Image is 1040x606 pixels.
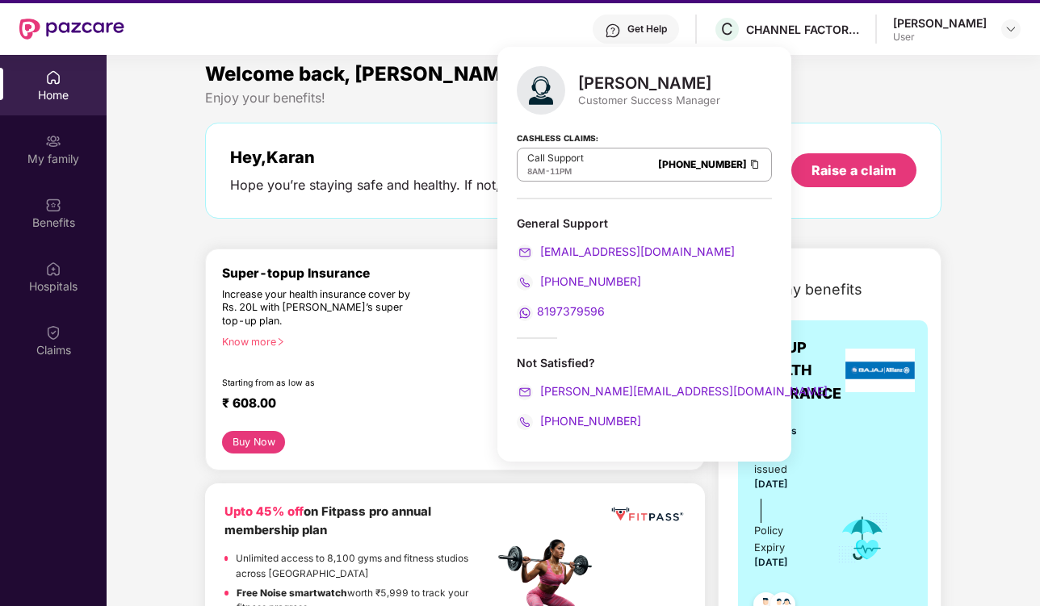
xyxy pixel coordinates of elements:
div: - [527,165,584,178]
span: [DATE] [754,479,788,490]
div: Not Satisfied? [517,355,772,370]
button: Buy Now [222,431,285,453]
div: Hey, Karan [230,148,692,167]
b: Upto 45% off [224,504,304,519]
div: Raise a claim [811,161,896,179]
span: right [276,337,285,346]
div: Get Help [627,23,667,36]
a: 8197379596 [517,304,605,318]
div: Enjoy your benefits! [205,90,941,107]
span: Company benefits [735,278,862,301]
span: [EMAIL_ADDRESS][DOMAIN_NAME] [537,244,735,258]
img: svg+xml;base64,PHN2ZyBpZD0iQ2xhaW0iIHhtbG5zPSJodHRwOi8vd3d3LnczLm9yZy8yMDAwL3N2ZyIgd2lkdGg9IjIwIi... [45,324,61,341]
div: CHANNEL FACTORY MEDIA MARKETING PRIVATE LIMITED [746,22,859,37]
img: svg+xml;base64,PHN2ZyBpZD0iSGVscC0zMngzMiIgeG1sbnM9Imh0dHA6Ly93d3cudzMub3JnLzIwMDAvc3ZnIiB3aWR0aD... [605,23,621,39]
div: General Support [517,215,772,231]
img: svg+xml;base64,PHN2ZyBpZD0iRHJvcGRvd24tMzJ4MzIiIHhtbG5zPSJodHRwOi8vd3d3LnczLm9yZy8yMDAwL3N2ZyIgd2... [1004,23,1017,36]
span: 11PM [550,166,572,176]
img: svg+xml;base64,PHN2ZyBpZD0iSG9zcGl0YWxzIiB4bWxucz0iaHR0cDovL3d3dy53My5vcmcvMjAwMC9zdmciIHdpZHRoPS... [45,261,61,277]
img: New Pazcare Logo [19,19,124,40]
div: Super-topup Insurance [222,265,493,281]
div: Increase your health insurance cover by Rs. 20L with [PERSON_NAME]’s super top-up plan. [222,288,424,328]
span: [PHONE_NUMBER] [537,414,641,428]
div: [PERSON_NAME] [578,73,720,93]
a: [PHONE_NUMBER] [517,274,641,288]
strong: Cashless Claims: [517,128,598,146]
span: Welcome back, [PERSON_NAME]! [205,62,528,86]
span: 8AM [527,166,545,176]
div: User [893,31,987,44]
span: [PHONE_NUMBER] [537,274,641,288]
p: Unlimited access to 8,100 gyms and fitness studios across [GEOGRAPHIC_DATA] [236,551,493,581]
div: Hope you’re staying safe and healthy. If not, no worries. We’re here to help. [230,177,692,194]
a: [EMAIL_ADDRESS][DOMAIN_NAME] [517,244,735,258]
img: insurerLogo [845,349,915,392]
div: Not Satisfied? [517,355,772,430]
div: ₹ 608.00 [222,395,477,415]
span: [DATE] [754,557,788,568]
img: svg+xml;base64,PHN2ZyB4bWxucz0iaHR0cDovL3d3dy53My5vcmcvMjAwMC9zdmciIHdpZHRoPSIyMCIgaGVpZ2h0PSIyMC... [517,274,533,290]
div: Policy Expiry [754,523,815,555]
span: C [721,19,733,39]
img: svg+xml;base64,PHN2ZyB4bWxucz0iaHR0cDovL3d3dy53My5vcmcvMjAwMC9zdmciIHdpZHRoPSIyMCIgaGVpZ2h0PSIyMC... [517,384,533,400]
div: Starting from as low as [222,378,425,389]
img: svg+xml;base64,PHN2ZyBpZD0iSG9tZSIgeG1sbnM9Imh0dHA6Ly93d3cudzMub3JnLzIwMDAvc3ZnIiB3aWR0aD0iMjAiIG... [45,69,61,86]
img: fppp.png [609,503,686,527]
img: svg+xml;base64,PHN2ZyB4bWxucz0iaHR0cDovL3d3dy53My5vcmcvMjAwMC9zdmciIHhtbG5zOnhsaW5rPSJodHRwOi8vd3... [517,66,565,115]
span: [PERSON_NAME][EMAIL_ADDRESS][DOMAIN_NAME] [537,384,828,398]
div: [PERSON_NAME] [893,15,987,31]
img: svg+xml;base64,PHN2ZyBpZD0iQmVuZWZpdHMiIHhtbG5zPSJodHRwOi8vd3d3LnczLm9yZy8yMDAwL3N2ZyIgd2lkdGg9Ij... [45,197,61,213]
a: [PHONE_NUMBER] [517,414,641,428]
img: Clipboard Icon [749,157,761,171]
a: [PERSON_NAME][EMAIL_ADDRESS][DOMAIN_NAME] [517,384,828,398]
img: svg+xml;base64,PHN2ZyB4bWxucz0iaHR0cDovL3d3dy53My5vcmcvMjAwMC9zdmciIHdpZHRoPSIyMCIgaGVpZ2h0PSIyMC... [517,244,533,261]
span: 8197379596 [537,304,605,318]
b: on Fitpass pro annual membership plan [224,504,431,537]
img: svg+xml;base64,PHN2ZyB4bWxucz0iaHR0cDovL3d3dy53My5vcmcvMjAwMC9zdmciIHdpZHRoPSIyMCIgaGVpZ2h0PSIyMC... [517,414,533,430]
img: icon [837,512,889,565]
p: Call Support [527,152,584,165]
span: GROUP HEALTH INSURANCE [754,336,841,405]
a: [PHONE_NUMBER] [658,158,747,170]
img: svg+xml;base64,PHN2ZyB3aWR0aD0iMjAiIGhlaWdodD0iMjAiIHZpZXdCb3g9IjAgMCAyMCAyMCIgZmlsbD0ibm9uZSIgeG... [45,133,61,149]
div: Know more [222,336,484,347]
div: Customer Success Manager [578,93,720,107]
strong: Free Noise smartwatch [237,587,347,599]
div: General Support [517,215,772,321]
img: svg+xml;base64,PHN2ZyB4bWxucz0iaHR0cDovL3d3dy53My5vcmcvMjAwMC9zdmciIHdpZHRoPSIyMCIgaGVpZ2h0PSIyMC... [517,305,533,321]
